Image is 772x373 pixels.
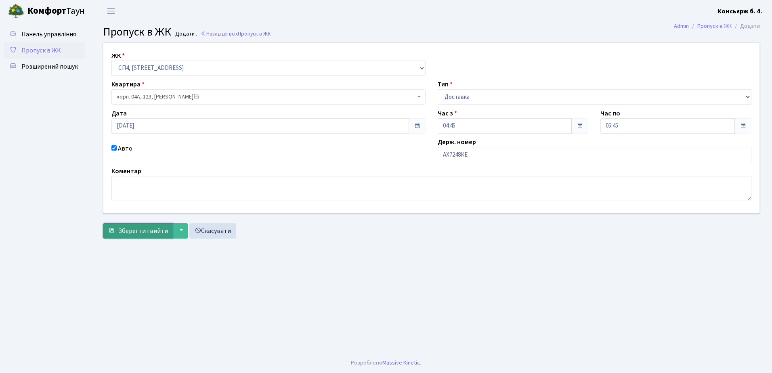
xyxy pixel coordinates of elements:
a: Панель управління [4,26,85,42]
span: корп. 04А, 123, Агапов Вадим Олександрович <span class='la la-check-square text-success'></span> [111,89,426,105]
label: Авто [118,144,132,153]
button: Зберегти і вийти [103,223,173,239]
span: корп. 04А, 123, Агапов Вадим Олександрович <span class='la la-check-square text-success'></span> [117,93,415,101]
label: Час по [600,109,620,118]
span: Пропуск в ЖК [103,24,171,40]
a: Пропуск в ЖК [4,42,85,59]
a: Massive Kinetic [382,358,420,367]
input: АА1234АА [438,147,752,162]
img: logo.png [8,3,24,19]
label: Тип [438,80,453,89]
label: ЖК [111,51,125,61]
label: Дата [111,109,127,118]
span: Зберегти і вийти [118,226,168,235]
label: Квартира [111,80,145,89]
span: Пропуск в ЖК [21,46,61,55]
button: Переключити навігацію [101,4,121,18]
b: Комфорт [27,4,66,17]
label: Держ. номер [438,137,476,147]
li: Додати [732,22,760,31]
a: Назад до всіхПропуск в ЖК [201,30,271,38]
a: Скасувати [189,223,236,239]
a: Розширений пошук [4,59,85,75]
a: Консьєрж б. 4. [717,6,762,16]
span: Розширений пошук [21,62,78,71]
span: Пропуск в ЖК [238,30,271,38]
nav: breadcrumb [662,18,772,35]
span: Таун [27,4,85,18]
span: Панель управління [21,30,76,39]
div: Розроблено . [351,358,421,367]
a: Пропуск в ЖК [697,22,732,30]
a: Admin [674,22,689,30]
b: Консьєрж б. 4. [717,7,762,16]
label: Час з [438,109,457,118]
small: Додати . [174,31,197,38]
label: Коментар [111,166,141,176]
